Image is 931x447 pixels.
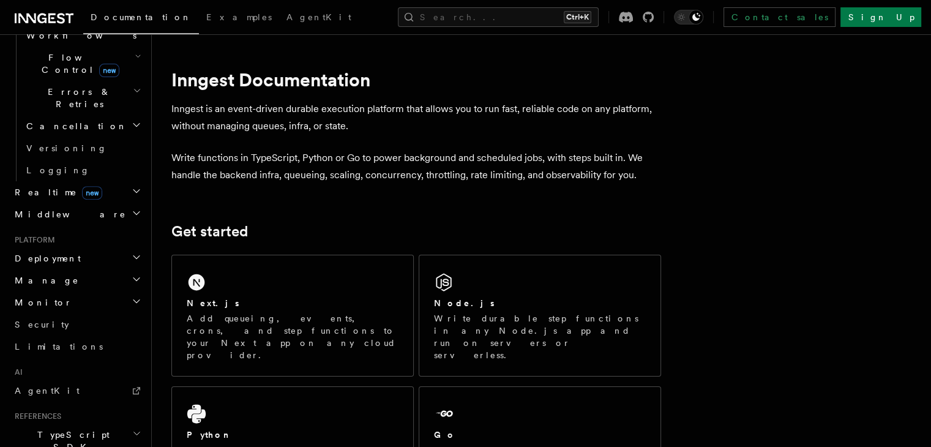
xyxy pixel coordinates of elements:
[26,165,90,175] span: Logging
[21,51,135,76] span: Flow Control
[10,235,55,245] span: Platform
[10,367,23,377] span: AI
[99,64,119,77] span: new
[10,269,144,291] button: Manage
[21,159,144,181] a: Logging
[10,274,79,287] span: Manage
[398,7,599,27] button: Search...Ctrl+K
[10,186,102,198] span: Realtime
[21,47,144,81] button: Flow Controlnew
[171,223,248,240] a: Get started
[279,4,359,33] a: AgentKit
[91,12,192,22] span: Documentation
[187,297,239,309] h2: Next.js
[10,203,144,225] button: Middleware
[10,336,144,358] a: Limitations
[199,4,279,33] a: Examples
[83,4,199,34] a: Documentation
[564,11,591,23] kbd: Ctrl+K
[10,411,61,421] span: References
[187,312,398,361] p: Add queueing, events, crons, and step functions to your Next app on any cloud provider.
[15,386,80,396] span: AgentKit
[21,115,144,137] button: Cancellation
[10,252,81,265] span: Deployment
[21,137,144,159] a: Versioning
[82,186,102,200] span: new
[171,100,661,135] p: Inngest is an event-driven durable execution platform that allows you to run fast, reliable code ...
[206,12,272,22] span: Examples
[434,312,646,361] p: Write durable step functions in any Node.js app and run on servers or serverless.
[434,429,456,441] h2: Go
[10,380,144,402] a: AgentKit
[10,247,144,269] button: Deployment
[10,181,144,203] button: Realtimenew
[26,143,107,153] span: Versioning
[434,297,495,309] h2: Node.js
[10,296,72,309] span: Monitor
[723,7,836,27] a: Contact sales
[21,120,127,132] span: Cancellation
[15,320,69,329] span: Security
[15,342,103,351] span: Limitations
[21,86,133,110] span: Errors & Retries
[286,12,351,22] span: AgentKit
[419,255,661,377] a: Node.jsWrite durable step functions in any Node.js app and run on servers or serverless.
[187,429,232,441] h2: Python
[171,69,661,91] h1: Inngest Documentation
[10,208,126,220] span: Middleware
[171,255,414,377] a: Next.jsAdd queueing, events, crons, and step functions to your Next app on any cloud provider.
[10,314,144,336] a: Security
[674,10,703,24] button: Toggle dark mode
[10,291,144,314] button: Monitor
[21,81,144,115] button: Errors & Retries
[171,149,661,184] p: Write functions in TypeScript, Python or Go to power background and scheduled jobs, with steps bu...
[840,7,921,27] a: Sign Up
